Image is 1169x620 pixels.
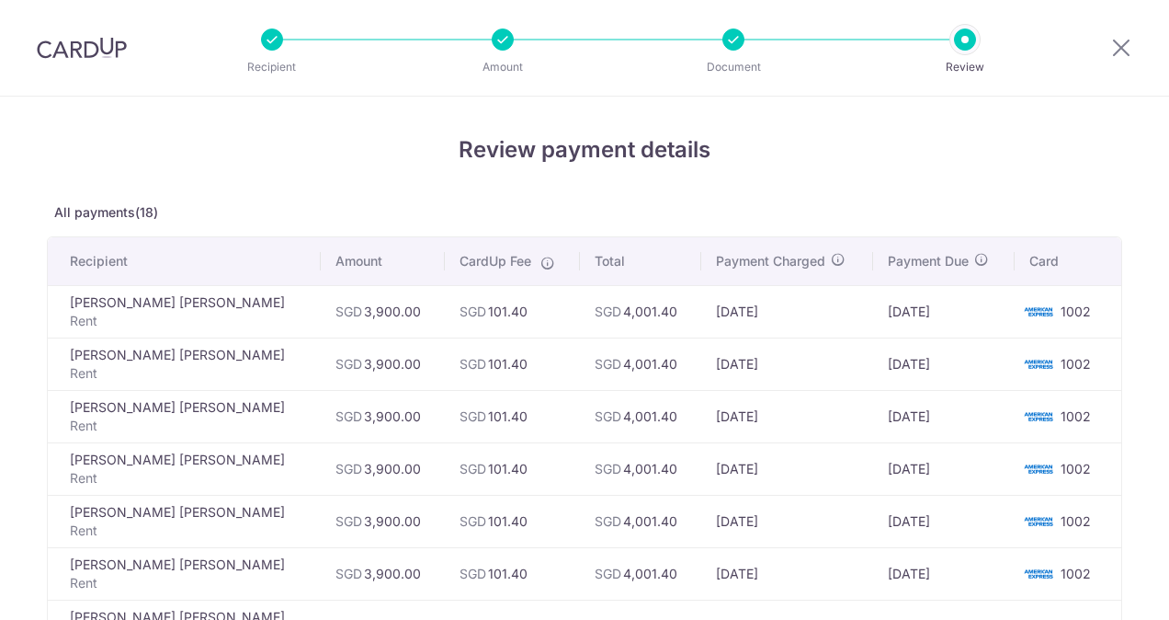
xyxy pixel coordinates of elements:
[48,390,321,442] td: [PERSON_NAME] [PERSON_NAME]
[1020,353,1057,375] img: <span class="translation_missing" title="translation missing: en.account_steps.new_confirm_form.b...
[321,495,445,547] td: 3,900.00
[580,547,701,600] td: 4,001.40
[1061,461,1091,476] span: 1002
[580,495,701,547] td: 4,001.40
[70,522,306,540] p: Rent
[701,442,873,495] td: [DATE]
[435,58,571,76] p: Amount
[595,356,621,372] span: SGD
[335,408,362,424] span: SGD
[580,442,701,495] td: 4,001.40
[445,338,580,390] td: 101.40
[47,203,1122,222] p: All payments(18)
[595,461,621,476] span: SGD
[873,442,1015,495] td: [DATE]
[701,547,873,600] td: [DATE]
[1061,304,1091,319] span: 1002
[1020,563,1057,585] img: <span class="translation_missing" title="translation missing: en.account_steps.new_confirm_form.b...
[580,237,701,285] th: Total
[460,408,486,424] span: SGD
[716,252,825,270] span: Payment Charged
[321,442,445,495] td: 3,900.00
[701,285,873,338] td: [DATE]
[204,58,340,76] p: Recipient
[460,356,486,372] span: SGD
[873,285,1015,338] td: [DATE]
[1015,237,1121,285] th: Card
[595,513,621,529] span: SGD
[70,469,306,488] p: Rent
[48,237,321,285] th: Recipient
[321,237,445,285] th: Amount
[873,547,1015,600] td: [DATE]
[445,390,580,442] td: 101.40
[48,547,321,600] td: [PERSON_NAME] [PERSON_NAME]
[1061,513,1091,529] span: 1002
[70,574,306,592] p: Rent
[580,338,701,390] td: 4,001.40
[595,566,621,581] span: SGD
[460,513,486,529] span: SGD
[873,338,1015,390] td: [DATE]
[1061,356,1091,372] span: 1002
[897,58,1033,76] p: Review
[70,417,306,435] p: Rent
[665,58,801,76] p: Document
[321,547,445,600] td: 3,900.00
[1020,406,1057,428] img: <span class="translation_missing" title="translation missing: en.account_steps.new_confirm_form.b...
[580,390,701,442] td: 4,001.40
[595,408,621,424] span: SGD
[48,495,321,547] td: [PERSON_NAME] [PERSON_NAME]
[335,513,362,529] span: SGD
[595,304,621,319] span: SGD
[445,442,580,495] td: 101.40
[70,364,306,383] p: Rent
[445,285,580,338] td: 101.40
[873,495,1015,547] td: [DATE]
[321,285,445,338] td: 3,900.00
[701,495,873,547] td: [DATE]
[1020,458,1057,480] img: <span class="translation_missing" title="translation missing: en.account_steps.new_confirm_form.b...
[48,442,321,495] td: [PERSON_NAME] [PERSON_NAME]
[335,356,362,372] span: SGD
[460,461,486,476] span: SGD
[335,461,362,476] span: SGD
[1061,408,1091,424] span: 1002
[701,390,873,442] td: [DATE]
[1061,566,1091,581] span: 1002
[701,338,873,390] td: [DATE]
[47,133,1122,166] h4: Review payment details
[888,252,969,270] span: Payment Due
[48,338,321,390] td: [PERSON_NAME] [PERSON_NAME]
[460,304,486,319] span: SGD
[321,390,445,442] td: 3,900.00
[335,304,362,319] span: SGD
[460,566,486,581] span: SGD
[1020,301,1057,323] img: <span class="translation_missing" title="translation missing: en.account_steps.new_confirm_form.b...
[445,547,580,600] td: 101.40
[37,37,127,59] img: CardUp
[460,252,531,270] span: CardUp Fee
[321,338,445,390] td: 3,900.00
[873,390,1015,442] td: [DATE]
[48,285,321,338] td: [PERSON_NAME] [PERSON_NAME]
[1020,511,1057,533] img: <span class="translation_missing" title="translation missing: en.account_steps.new_confirm_form.b...
[70,312,306,330] p: Rent
[445,495,580,547] td: 101.40
[580,285,701,338] td: 4,001.40
[335,566,362,581] span: SGD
